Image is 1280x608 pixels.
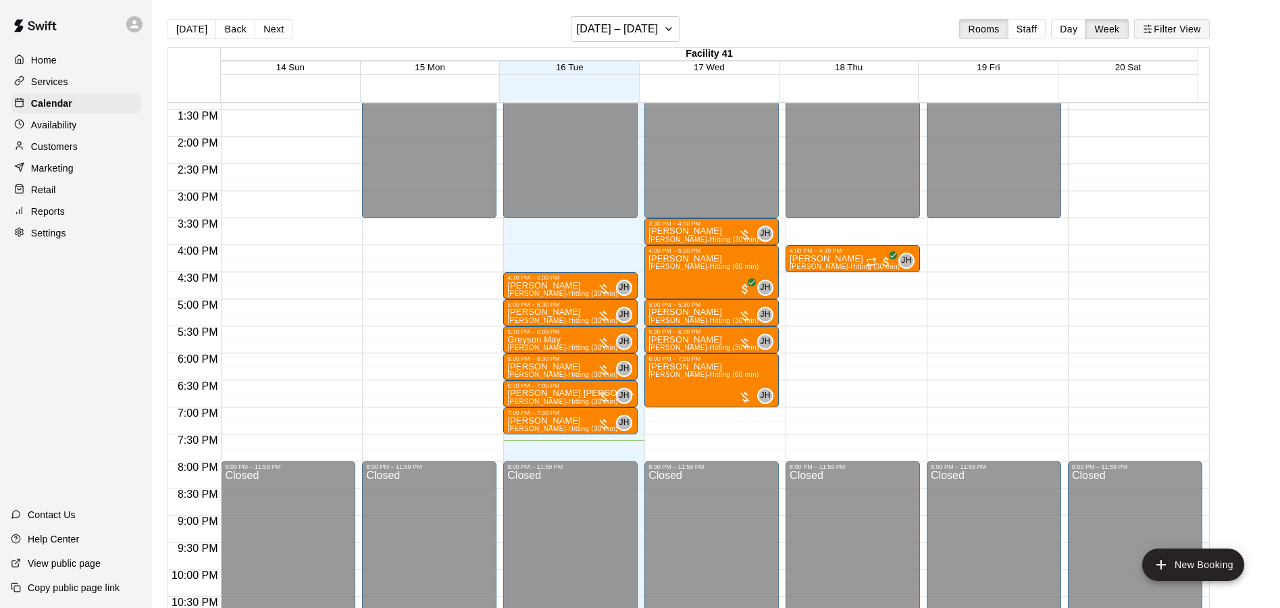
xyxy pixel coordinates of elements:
[977,62,1000,72] button: 19 Fri
[174,488,222,500] span: 8:30 PM
[763,307,773,323] span: Jeremy Hazelbaker
[174,272,222,284] span: 4:30 PM
[694,62,725,72] span: 17 Wed
[959,19,1008,39] button: Rooms
[174,110,222,122] span: 1:30 PM
[31,161,74,175] p: Marketing
[503,407,638,434] div: 7:00 PM – 7:30 PM: Urijah Gorza
[11,72,141,92] a: Services
[174,380,222,392] span: 6:30 PM
[644,326,779,353] div: 5:30 PM – 6:00 PM: felix osman
[866,257,877,268] span: Recurring event
[901,254,911,268] span: JH
[168,569,221,581] span: 10:00 PM
[174,218,222,230] span: 3:30 PM
[507,344,617,351] span: [PERSON_NAME]-Hitting (30 min)
[621,334,632,350] span: Jeremy Hazelbaker
[11,158,141,178] a: Marketing
[760,308,770,322] span: JH
[619,416,629,430] span: JH
[619,335,629,349] span: JH
[174,407,222,419] span: 7:00 PM
[276,62,305,72] button: 14 Sun
[221,48,1198,61] div: Facility 41
[616,361,632,377] div: Jeremy Hazelbaker
[648,263,759,270] span: [PERSON_NAME]-Hitting (60 min)
[415,62,444,72] span: 15 Mon
[31,97,72,110] p: Calendar
[31,75,68,88] p: Services
[507,398,617,405] span: [PERSON_NAME]-Hitting (30 min)
[11,93,141,113] div: Calendar
[619,389,629,403] span: JH
[507,382,634,389] div: 6:30 PM – 7:00 PM
[174,434,222,446] span: 7:30 PM
[621,388,632,404] span: Jeremy Hazelbaker
[648,236,759,243] span: [PERSON_NAME]-Hitting (30 min)
[1072,463,1198,470] div: 8:00 PM – 11:59 PM
[648,355,775,362] div: 6:00 PM – 7:00 PM
[1134,19,1210,39] button: Filter View
[790,247,916,254] div: 4:00 PM – 4:30 PM
[619,362,629,376] span: JH
[763,226,773,242] span: Jeremy Hazelbaker
[174,461,222,473] span: 8:00 PM
[11,223,141,243] a: Settings
[507,274,634,281] div: 4:30 PM – 5:00 PM
[644,353,779,407] div: 6:00 PM – 7:00 PM: Brody Crews
[11,136,141,157] a: Customers
[1115,62,1142,72] button: 20 Sat
[31,53,57,67] p: Home
[757,334,773,350] div: Jeremy Hazelbaker
[556,62,584,72] button: 16 Tue
[619,308,629,322] span: JH
[174,245,222,257] span: 4:00 PM
[507,290,617,297] span: [PERSON_NAME]-Hitting (30 min)
[835,62,863,72] button: 18 Thu
[31,183,56,197] p: Retail
[786,245,920,272] div: 4:00 PM – 4:30 PM: Jobin
[507,355,634,362] div: 6:00 PM – 6:30 PM
[648,317,759,324] span: [PERSON_NAME]-Hitting (30 min)
[763,334,773,350] span: Jeremy Hazelbaker
[1008,19,1046,39] button: Staff
[757,226,773,242] div: Jeremy Hazelbaker
[215,19,255,39] button: Back
[621,307,632,323] span: Jeremy Hazelbaker
[763,280,773,296] span: Jeremy Hazelbaker
[616,334,632,350] div: Jeremy Hazelbaker
[648,328,775,335] div: 5:30 PM – 6:00 PM
[174,353,222,365] span: 6:00 PM
[174,191,222,203] span: 3:00 PM
[225,463,351,470] div: 8:00 PM – 11:59 PM
[648,344,759,351] span: [PERSON_NAME]-Hitting (30 min)
[168,597,221,608] span: 10:30 PM
[757,307,773,323] div: Jeremy Hazelbaker
[648,301,775,308] div: 5:00 PM – 5:30 PM
[503,353,638,380] div: 6:00 PM – 6:30 PM: Nicole Carlin
[648,220,775,227] div: 3:30 PM – 4:00 PM
[11,180,141,200] a: Retail
[503,380,638,407] div: 6:30 PM – 7:00 PM: Griffin McGrady
[621,280,632,296] span: Jeremy Hazelbaker
[174,515,222,527] span: 9:00 PM
[760,335,770,349] span: JH
[760,227,770,240] span: JH
[1051,19,1086,39] button: Day
[1085,19,1128,39] button: Week
[619,281,629,295] span: JH
[898,253,915,269] div: Jeremy Hazelbaker
[648,247,775,254] div: 4:00 PM – 5:00 PM
[28,557,101,570] p: View public page
[174,299,222,311] span: 5:00 PM
[11,115,141,135] a: Availability
[503,299,638,326] div: 5:00 PM – 5:30 PM: Brice Ramos
[503,272,638,299] div: 4:30 PM – 5:00 PM: Jaden Burnes
[507,371,617,378] span: [PERSON_NAME]-Hitting (30 min)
